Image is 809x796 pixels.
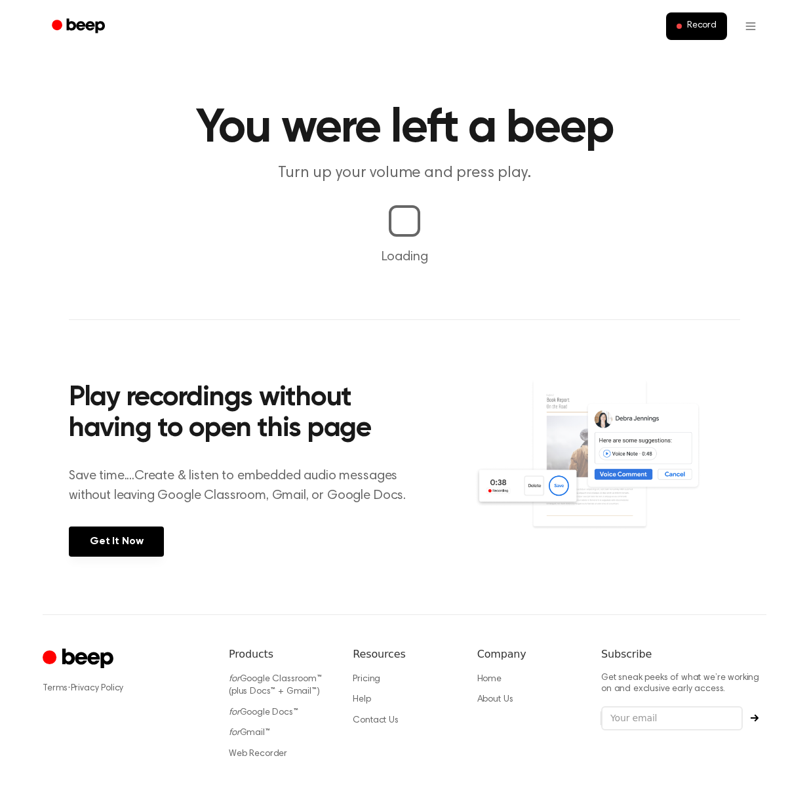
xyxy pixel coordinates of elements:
[229,708,240,717] i: for
[43,682,208,695] div: ·
[601,706,743,731] input: Your email
[666,12,727,40] button: Record
[735,10,766,42] button: Open menu
[601,647,766,662] h6: Subscribe
[69,105,740,152] h1: You were left a beep
[353,695,370,704] a: Help
[229,728,270,738] a: forGmail™
[229,675,240,684] i: for
[353,716,398,725] a: Contact Us
[69,527,164,557] a: Get It Now
[229,647,332,662] h6: Products
[229,675,322,697] a: forGoogle Classroom™ (plus Docs™ + Gmail™)
[69,383,422,445] h2: Play recordings without having to open this page
[229,708,298,717] a: forGoogle Docs™
[43,14,117,39] a: Beep
[477,647,580,662] h6: Company
[16,247,793,267] p: Loading
[477,675,502,684] a: Home
[353,647,456,662] h6: Resources
[71,684,124,693] a: Privacy Policy
[43,647,117,672] a: Cruip
[687,20,717,32] span: Record
[477,695,513,704] a: About Us
[43,684,68,693] a: Terms
[229,728,240,738] i: for
[353,675,380,684] a: Pricing
[153,163,656,184] p: Turn up your volume and press play.
[229,749,287,759] a: Web Recorder
[475,379,740,555] img: Voice Comments on Docs and Recording Widget
[743,714,766,722] button: Subscribe
[69,466,422,506] p: Save time....Create & listen to embedded audio messages without leaving Google Classroom, Gmail, ...
[601,673,766,696] p: Get sneak peeks of what we’re working on and exclusive early access.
